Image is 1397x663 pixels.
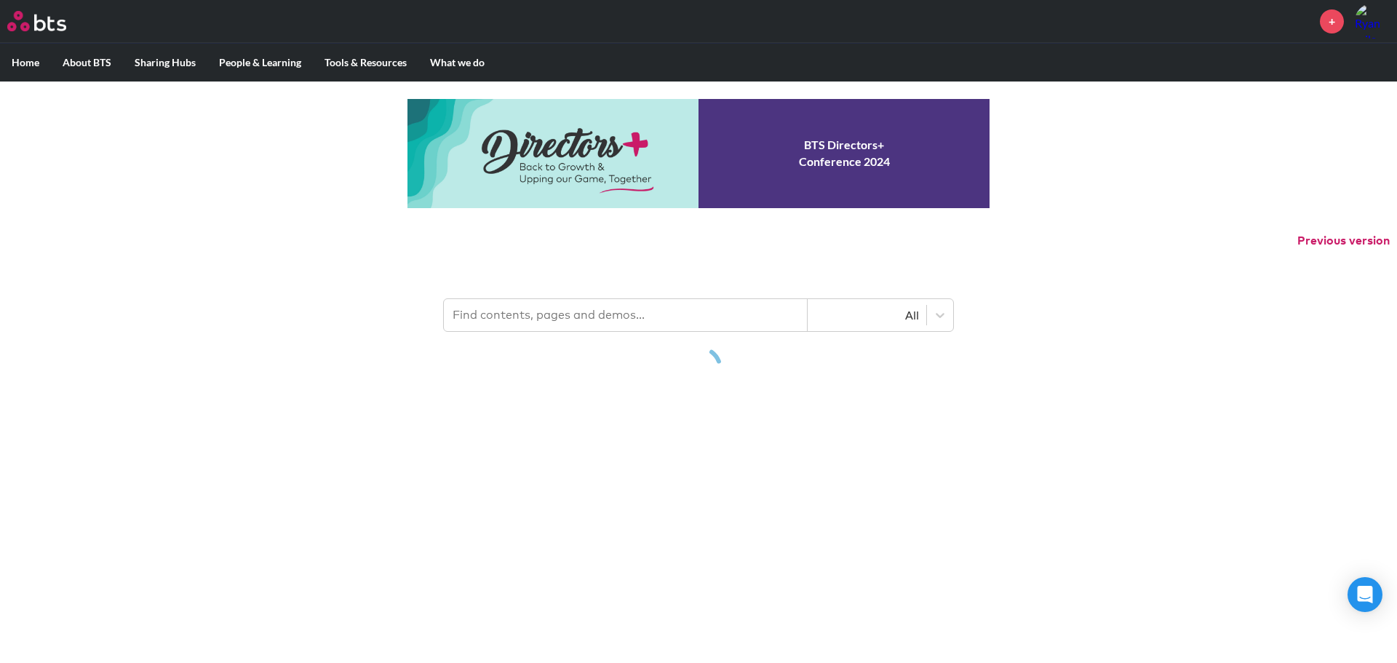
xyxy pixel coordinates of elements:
[51,44,123,82] label: About BTS
[207,44,313,82] label: People & Learning
[1348,577,1382,612] div: Open Intercom Messenger
[1297,233,1390,249] button: Previous version
[1355,4,1390,39] a: Profile
[418,44,496,82] label: What we do
[7,11,93,31] a: Go home
[123,44,207,82] label: Sharing Hubs
[444,299,808,331] input: Find contents, pages and demos...
[1320,9,1344,33] a: +
[407,99,990,208] a: Conference 2024
[313,44,418,82] label: Tools & Resources
[815,307,919,323] div: All
[1355,4,1390,39] img: Ryan Stiles
[7,11,66,31] img: BTS Logo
